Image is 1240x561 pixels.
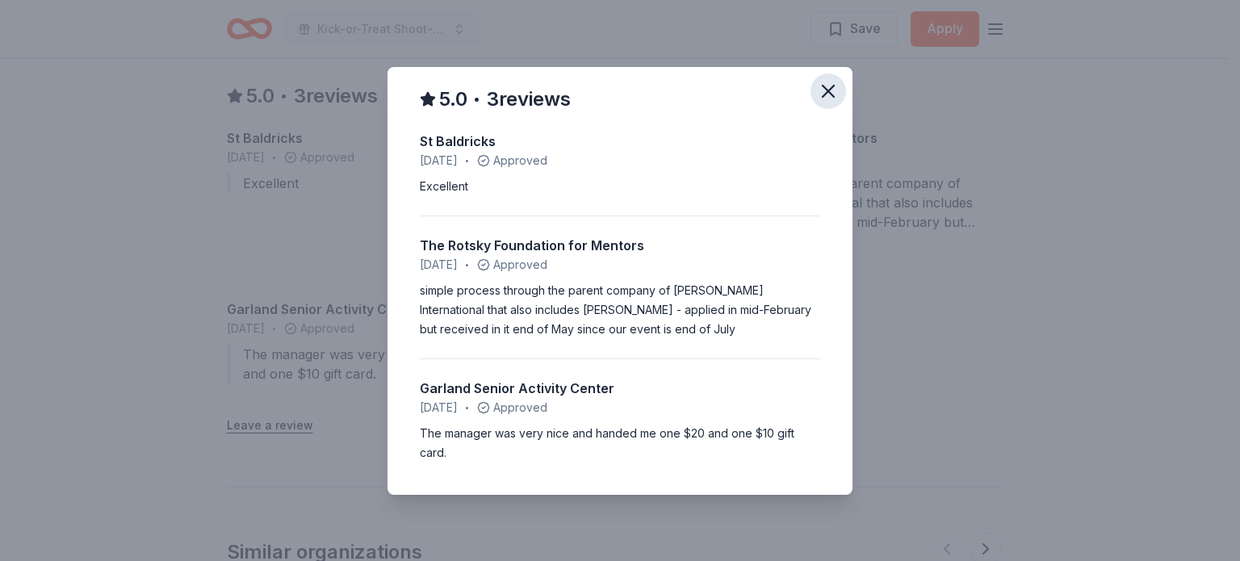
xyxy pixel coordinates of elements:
[420,255,458,274] span: [DATE]
[420,132,820,151] div: St Baldricks
[420,255,820,274] div: Approved
[465,154,469,167] span: •
[439,86,467,112] span: 5.0
[465,258,469,271] span: •
[420,398,458,417] span: [DATE]
[487,86,571,112] span: 3 reviews
[420,424,820,463] div: The manager was very nice and handed me one $20 and one $10 gift card.
[420,177,820,196] div: Excellent
[420,379,820,398] div: Garland Senior Activity Center
[473,90,481,107] span: •
[420,151,458,170] span: [DATE]
[420,151,820,170] div: Approved
[420,398,820,417] div: Approved
[465,401,469,414] span: •
[420,281,820,339] div: simple process through the parent company of [PERSON_NAME] International that also includes [PERS...
[420,236,820,255] div: The Rotsky Foundation for Mentors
